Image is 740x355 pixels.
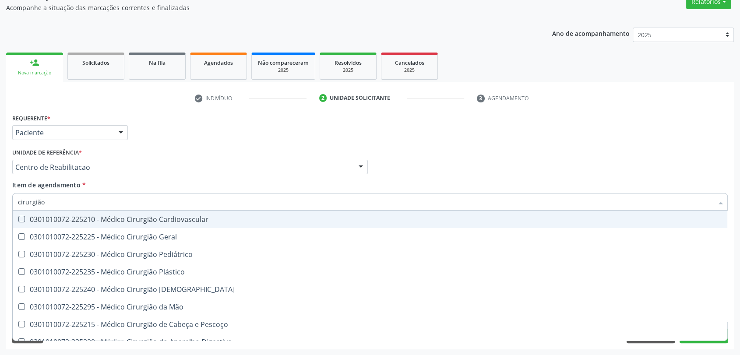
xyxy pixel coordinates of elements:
div: 0301010072-225295 - Médico Cirurgião da Mão [18,303,722,310]
div: 0301010072-225235 - Médico Cirurgião Plástico [18,268,722,275]
span: Item de agendamento [12,181,81,189]
div: 0301010072-225240 - Médico Cirurgião [DEMOGRAPHIC_DATA] [18,286,722,293]
span: Solicitados [82,59,109,67]
div: 2025 [258,67,309,74]
span: Paciente [15,128,110,137]
div: 0301010072-225225 - Médico Cirurgião Geral [18,233,722,240]
label: Requerente [12,112,50,125]
div: 2 [319,94,327,102]
p: Acompanhe a situação das marcações correntes e finalizadas [6,3,515,12]
span: Não compareceram [258,59,309,67]
div: Unidade solicitante [330,94,390,102]
span: Cancelados [395,59,424,67]
div: 2025 [388,67,431,74]
div: 0301010072-225210 - Médico Cirurgião Cardiovascular [18,216,722,223]
div: Nova marcação [12,70,57,76]
div: 0301010072-225215 - Médico Cirurgião de Cabeça e Pescoço [18,321,722,328]
div: person_add [30,58,39,67]
span: Na fila [149,59,166,67]
p: Ano de acompanhamento [552,28,630,39]
span: Resolvidos [335,59,362,67]
div: 0301010072-225230 - Médico Cirurgião Pediátrico [18,251,722,258]
span: Agendados [204,59,233,67]
span: Centro de Reabilitacao [15,163,350,172]
div: 2025 [326,67,370,74]
label: Unidade de referência [12,146,82,160]
input: Buscar por procedimentos [18,193,713,211]
div: 0301010072-225220 - Médico Cirurgião do Aparelho Digestivo [18,338,722,345]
